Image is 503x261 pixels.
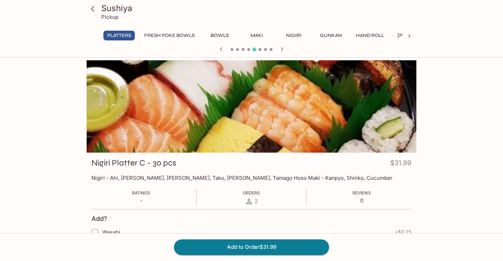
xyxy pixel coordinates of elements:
span: Wasabi [102,229,120,236]
span: Ratings [132,190,150,195]
button: Add to Order$31.99 [174,239,329,255]
p: 0 [352,197,371,204]
button: Maki [241,31,272,40]
button: FRESH Poke Bowls [140,31,198,40]
button: [PERSON_NAME] [394,31,444,40]
span: + $0.25 [395,229,411,235]
div: Nigiri Platter C - 30 pcs [87,60,416,153]
span: Orders [243,190,260,195]
h4: Add? [92,215,107,223]
button: Hand Roll [352,31,388,40]
h3: Sushiya [101,3,414,14]
button: Platters [103,31,135,40]
p: - [132,197,150,204]
button: Bowls [204,31,235,40]
button: Gunkan [315,31,347,40]
h4: $31.99 [390,158,411,171]
button: Nigiri [278,31,309,40]
p: Nigiri - Ahi, [PERSON_NAME], [PERSON_NAME], Tako, [PERSON_NAME], Tamago Hoso Maki - Kanpyo, Shink... [92,175,411,181]
span: Reviews [352,190,371,195]
p: Pickup [101,14,118,20]
h3: Nigiri Platter C - 30 pcs [92,158,176,168]
span: 2 [255,198,258,205]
